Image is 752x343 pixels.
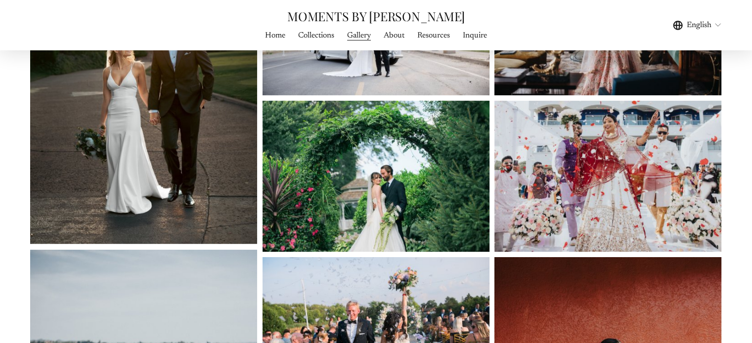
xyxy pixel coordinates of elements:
a: folder dropdown [347,29,371,42]
a: Resources [417,29,450,42]
a: Home [265,29,285,42]
a: MOMENTS BY [PERSON_NAME] [287,8,465,24]
a: Collections [298,29,334,42]
a: Inquire [463,29,487,42]
div: language picker [673,19,722,32]
a: About [384,29,404,42]
img: -1-4.jpg [263,101,489,252]
span: English [687,19,711,31]
span: Gallery [347,30,371,41]
img: -38.jpg [494,101,721,252]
